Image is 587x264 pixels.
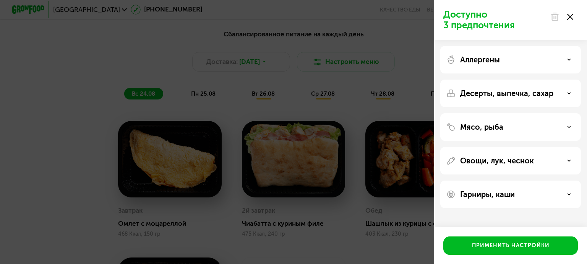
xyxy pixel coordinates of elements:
p: Десерты, выпечка, сахар [460,89,553,98]
p: Аллергены [460,55,500,64]
p: Гарниры, каши [460,190,515,199]
p: Доступно 3 предпочтения [443,9,546,31]
div: Применить настройки [472,242,550,249]
p: Овощи, лук, чеснок [460,156,534,165]
p: Мясо, рыба [460,122,503,132]
button: Применить настройки [443,236,578,255]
